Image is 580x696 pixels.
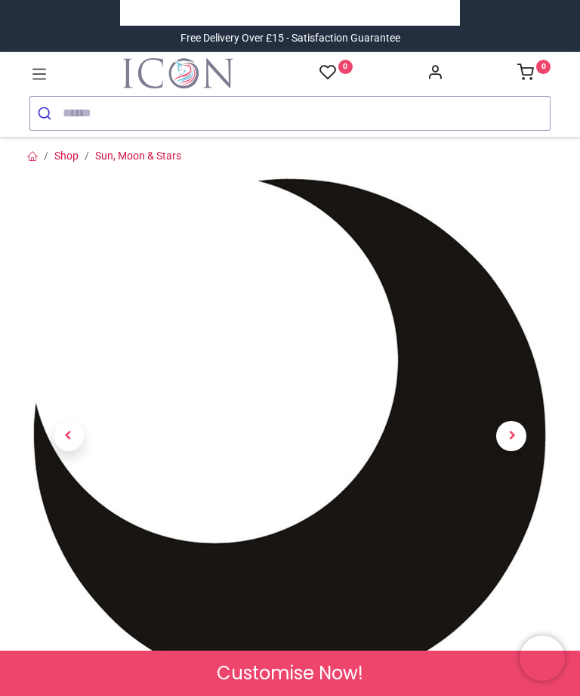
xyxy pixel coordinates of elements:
a: Shop [54,150,79,162]
iframe: Customer reviews powered by Trustpilot [131,5,449,20]
iframe: Brevo live chat [520,636,565,681]
span: Previous [54,421,84,451]
a: 0 [319,63,353,82]
button: Submit [30,97,63,130]
sup: 0 [338,60,353,74]
span: Next [496,421,526,451]
a: Next [473,254,551,619]
a: Account Info [427,68,443,80]
div: Free Delivery Over £15 - Satisfaction Guarantee [180,31,400,46]
a: 0 [517,68,551,80]
a: Logo of Icon Wall Stickers [123,58,233,88]
span: Customise Now! [217,660,363,686]
img: Icon Wall Stickers [123,58,233,88]
a: Previous [29,254,108,619]
sup: 0 [536,60,551,74]
a: Sun, Moon & Stars [95,150,181,162]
